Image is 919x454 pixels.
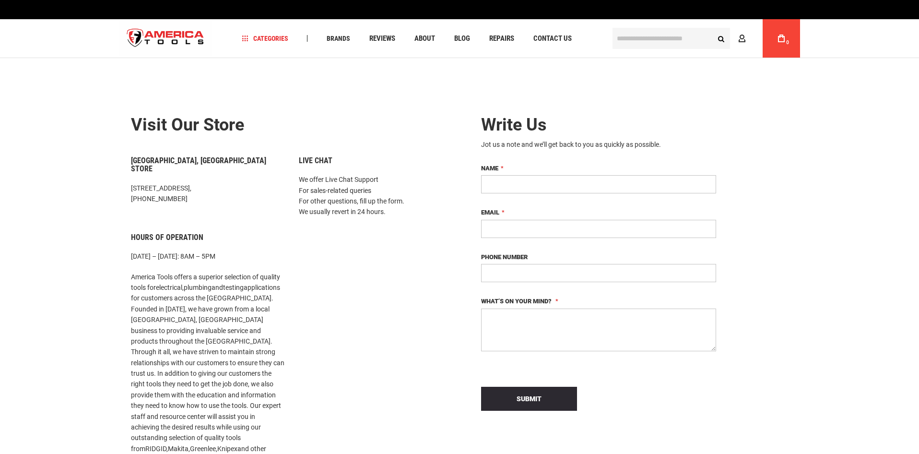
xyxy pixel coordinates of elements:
a: Categories [238,32,293,45]
button: Search [712,29,730,48]
p: [DATE] – [DATE]: 8AM – 5PM [131,251,284,262]
span: Blog [454,35,470,42]
a: RIDGID [145,445,166,453]
span: Categories [242,35,288,42]
a: electrical [156,284,182,291]
h2: Visit our store [131,116,452,135]
span: Write Us [481,115,547,135]
span: Name [481,165,498,172]
a: store logo [119,21,212,57]
a: testing [223,284,244,291]
a: Makita [168,445,189,453]
span: 0 [786,40,789,45]
a: Reviews [365,32,400,45]
span: Contact Us [533,35,572,42]
a: Repairs [485,32,518,45]
p: [STREET_ADDRESS], [PHONE_NUMBER] [131,183,284,204]
a: Knipex [217,445,237,453]
span: What’s on your mind? [481,298,552,305]
a: 0 [772,19,790,58]
h6: Hours of Operation [131,233,284,242]
span: Brands [327,35,350,42]
span: Repairs [489,35,514,42]
button: Submit [481,387,577,411]
span: Phone Number [481,253,528,261]
span: Email [481,209,499,216]
a: Blog [450,32,474,45]
a: Brands [322,32,354,45]
p: We offer Live Chat Support For sales-related queries For other questions, fill up the form. We us... [299,174,452,217]
a: Contact Us [529,32,576,45]
img: America Tools [119,21,212,57]
span: About [414,35,435,42]
h6: Live Chat [299,156,452,165]
span: Submit [517,395,542,403]
a: Greenlee [190,445,216,453]
a: About [410,32,439,45]
h6: [GEOGRAPHIC_DATA], [GEOGRAPHIC_DATA] Store [131,156,284,173]
a: plumbing [184,284,212,291]
div: Jot us a note and we’ll get back to you as quickly as possible. [481,140,716,149]
span: Reviews [369,35,395,42]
